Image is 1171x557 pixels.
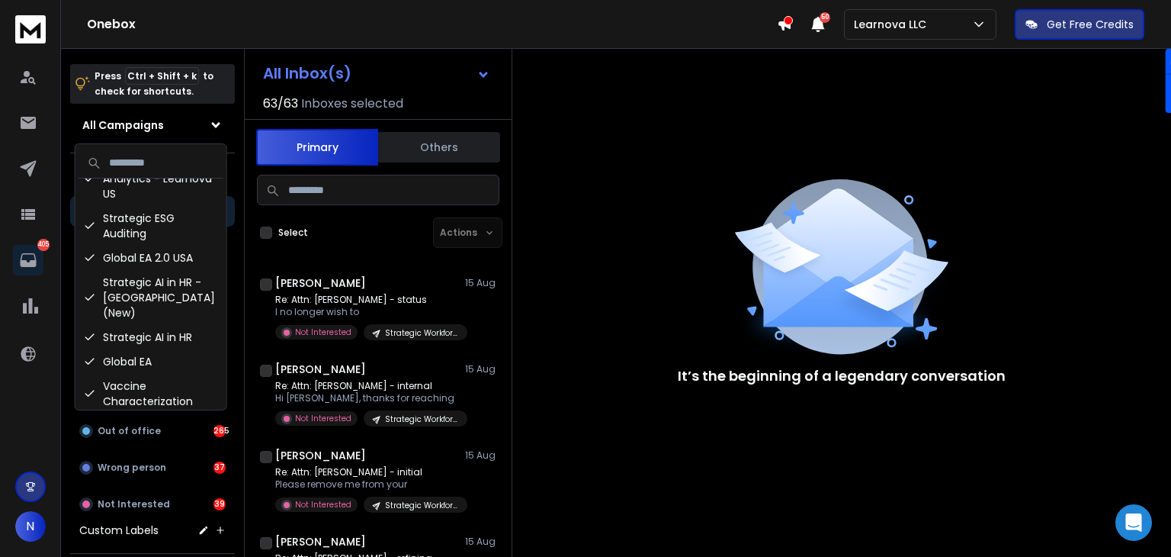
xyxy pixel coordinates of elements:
div: Strategic AI in HR - [GEOGRAPHIC_DATA] (New) [79,270,223,325]
p: Strategic Workforce Planning - Learnova [385,414,458,425]
p: 405 [37,239,50,251]
p: Learnova LLC [854,17,932,32]
div: Open Intercom Messenger [1115,504,1152,541]
div: 37 [213,462,226,474]
p: Re: Attn: [PERSON_NAME] - internal [275,380,458,392]
h1: [PERSON_NAME] [275,448,366,463]
div: Advancing People Analytics - Learnova US [79,151,223,206]
p: I no longer wish to [275,306,458,318]
h1: [PERSON_NAME] [275,362,366,377]
h3: Filters [70,166,235,187]
button: Others [378,130,500,164]
p: 15 Aug [465,277,499,289]
button: Primary [256,129,378,166]
div: Global EA [79,349,223,374]
p: Out of office [98,425,161,437]
img: logo [15,15,46,43]
p: It’s the beginning of a legendary conversation [678,365,1006,387]
p: Not Interested [295,413,351,424]
h1: All Campaigns [82,118,164,133]
p: Wrong person [98,462,166,474]
span: Ctrl + Shift + k [125,67,199,85]
p: 15 Aug [465,449,499,462]
p: Press to check for shortcuts. [95,69,213,99]
p: Please remove me from your [275,478,458,491]
h3: Custom Labels [79,523,159,538]
p: 15 Aug [465,363,499,375]
p: Strategic Workforce Planning - Learnova [385,500,458,511]
p: Get Free Credits [1047,17,1134,32]
p: Not Interested [98,498,170,510]
p: Re: Attn: [PERSON_NAME] - status [275,294,458,306]
p: Not Interested [295,327,351,338]
div: 265 [213,425,226,437]
p: Hi [PERSON_NAME], thanks for reaching [275,392,458,404]
h3: Inboxes selected [301,95,403,113]
label: Select [278,227,308,239]
h1: Onebox [87,15,777,34]
span: 63 / 63 [263,95,298,113]
div: Vaccine Characterization [79,374,223,414]
p: Strategic Workforce Planning - Learnova [385,327,458,339]
div: Strategic AI in HR [79,325,223,349]
p: Re: Attn: [PERSON_NAME] - initial [275,466,458,478]
p: 15 Aug [465,536,499,548]
div: Global EA 2.0 USA [79,246,223,270]
h1: [PERSON_NAME] [275,534,366,549]
h1: All Inbox(s) [263,66,351,81]
div: Strategic ESG Auditing [79,206,223,246]
span: N [15,511,46,542]
span: 50 [820,12,830,23]
div: 39 [213,498,226,510]
h1: [PERSON_NAME] [275,275,366,291]
p: Not Interested [295,499,351,510]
